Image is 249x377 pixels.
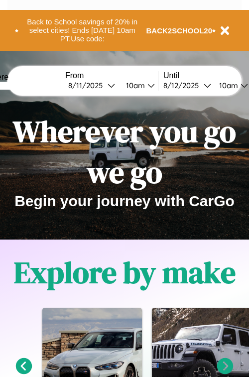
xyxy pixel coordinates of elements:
div: 8 / 11 / 2025 [68,81,108,90]
div: 10am [121,81,147,90]
div: 10am [214,81,241,90]
button: 8/11/2025 [65,80,118,91]
button: 10am [118,80,158,91]
h1: Explore by make [14,252,236,293]
label: From [65,71,158,80]
b: BACK2SCHOOL20 [146,26,213,35]
button: Back to School savings of 20% in select cities! Ends [DATE] 10am PT.Use code: [18,15,146,46]
div: 8 / 12 / 2025 [163,81,204,90]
